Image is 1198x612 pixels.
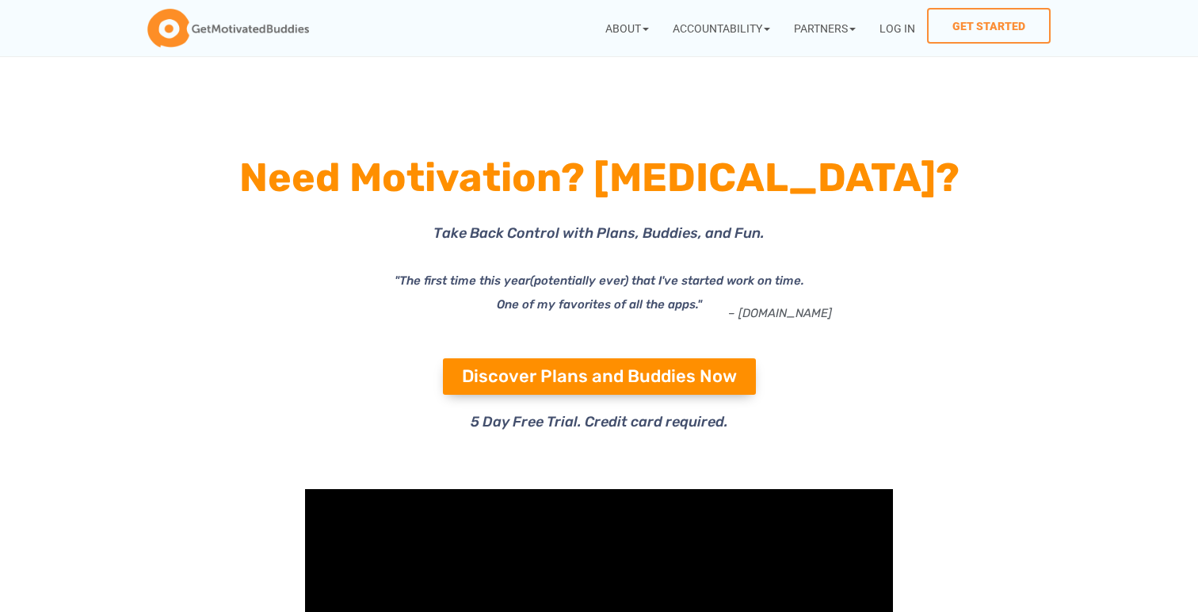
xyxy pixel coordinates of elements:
span: Take Back Control with Plans, Buddies, and Fun. [433,224,765,242]
span: Discover Plans and Buddies Now [462,368,737,385]
a: About [593,8,661,48]
a: Accountability [661,8,782,48]
a: Discover Plans and Buddies Now [443,358,756,395]
h1: Need Motivation? [MEDICAL_DATA]? [171,149,1027,206]
img: GetMotivatedBuddies [147,9,309,48]
span: 5 Day Free Trial. Credit card required. [471,413,728,430]
i: "The first time this year [395,273,530,288]
a: Log In [868,8,927,48]
a: – [DOMAIN_NAME] [728,306,832,320]
i: (potentially ever) that I've started work on time. One of my favorites of all the apps." [497,273,804,312]
a: Get Started [927,8,1051,44]
a: Partners [782,8,868,48]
